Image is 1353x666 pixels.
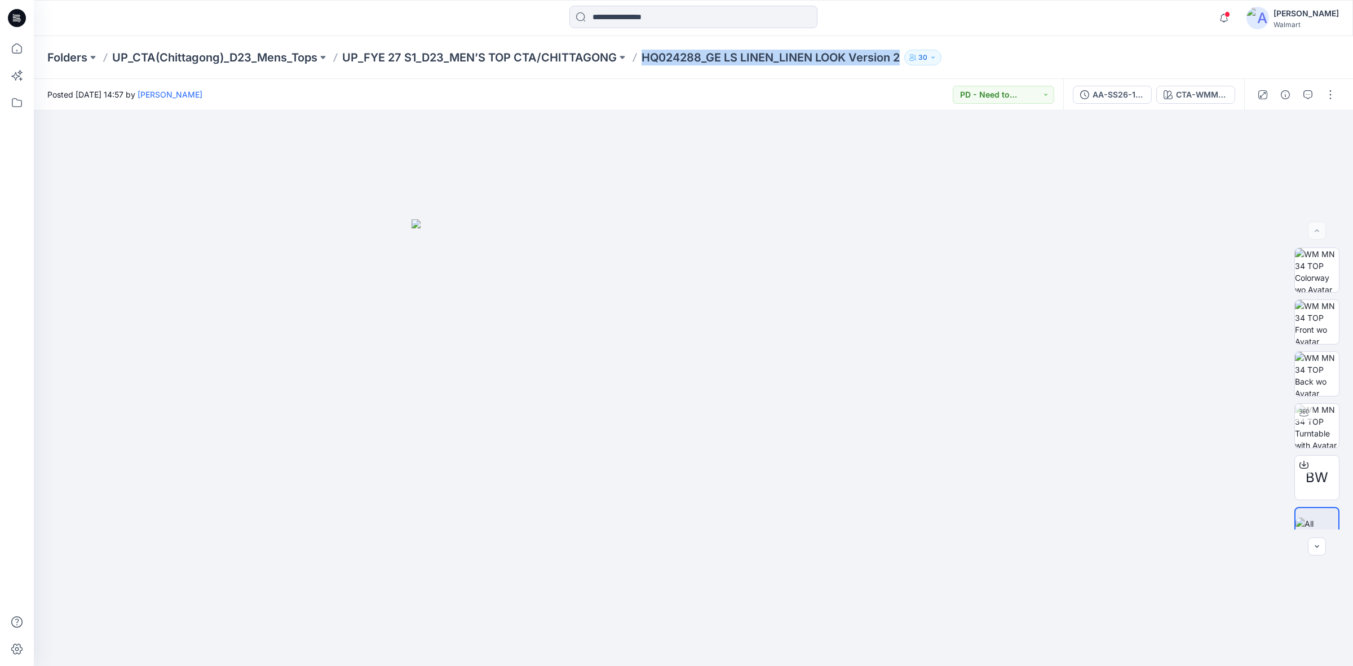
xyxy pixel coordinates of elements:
button: 30 [904,50,941,65]
p: 30 [918,51,927,64]
img: WM MN 34 TOP Back wo Avatar [1295,352,1339,396]
div: CTA-WMM-S26-Y102 COMBO 5 [1176,89,1228,101]
a: UP_FYE 27 S1_D23_MEN’S TOP CTA/CHITTAGONG [342,50,617,65]
div: [PERSON_NAME] [1274,7,1339,20]
a: [PERSON_NAME] [138,90,202,99]
span: BW [1306,467,1328,488]
img: avatar [1246,7,1269,29]
button: AA-SS26-110-M GE LS LINEN_LINEN LOOK Version 2 [1073,86,1152,104]
div: Walmart [1274,20,1339,29]
div: AA-SS26-110-M GE LS LINEN_LINEN LOOK Version 2 [1093,89,1144,101]
img: WM MN 34 TOP Colorway wo Avatar [1295,248,1339,292]
img: All colorways [1295,518,1338,541]
span: Posted [DATE] 14:57 by [47,89,202,100]
img: WM MN 34 TOP Turntable with Avatar [1295,404,1339,448]
button: CTA-WMM-S26-Y102 COMBO 5 [1156,86,1235,104]
button: Details [1276,86,1294,104]
a: UP_CTA(Chittagong)_D23_Mens_Tops [112,50,317,65]
img: WM MN 34 TOP Front wo Avatar [1295,300,1339,344]
a: Folders [47,50,87,65]
p: HQ024288_GE LS LINEN_LINEN LOOK Version 2 [642,50,900,65]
